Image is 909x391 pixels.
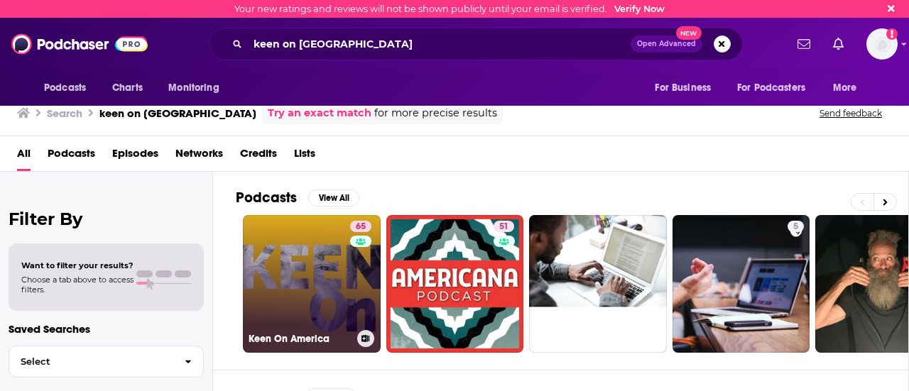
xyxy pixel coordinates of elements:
[48,142,95,171] a: Podcasts
[386,215,524,353] a: 51
[676,26,702,40] span: New
[494,221,514,232] a: 51
[294,142,315,171] a: Lists
[866,28,898,60] button: Show profile menu
[236,189,359,206] a: PodcastsView All
[21,260,134,270] span: Want to filter your results?
[499,220,508,234] span: 51
[11,31,148,57] img: Podchaser - Follow, Share and Rate Podcasts
[17,142,31,171] a: All
[21,275,134,294] span: Choose a tab above to access filters.
[645,75,729,101] button: open menu
[112,78,143,98] span: Charts
[356,220,366,234] span: 65
[47,106,82,120] h3: Search
[9,346,204,378] button: Select
[793,220,798,234] span: 5
[374,105,497,121] span: for more precise results
[240,142,277,171] a: Credits
[866,28,898,60] span: Logged in as carlosrosario
[175,142,223,171] a: Networks
[827,32,849,56] a: Show notifications dropdown
[234,4,665,14] div: Your new ratings and reviews will not be shown publicly until your email is verified.
[350,221,371,232] a: 65
[737,78,805,98] span: For Podcasters
[866,28,898,60] img: User Profile
[103,75,151,101] a: Charts
[9,322,204,336] p: Saved Searches
[637,40,696,48] span: Open Advanced
[886,28,898,40] svg: Email not verified
[99,106,256,120] h3: keen on [GEOGRAPHIC_DATA]
[9,357,173,366] span: Select
[9,209,204,229] h2: Filter By
[268,105,371,121] a: Try an exact match
[815,107,886,119] button: Send feedback
[792,32,816,56] a: Show notifications dropdown
[158,75,237,101] button: open menu
[168,78,219,98] span: Monitoring
[788,221,804,232] a: 5
[728,75,826,101] button: open menu
[614,4,665,14] a: Verify Now
[34,75,104,101] button: open menu
[833,78,857,98] span: More
[112,142,158,171] a: Episodes
[823,75,875,101] button: open menu
[209,28,743,60] div: Search podcasts, credits, & more...
[249,333,352,345] h3: Keen On America
[243,215,381,353] a: 65Keen On America
[308,189,359,206] button: View All
[655,78,711,98] span: For Business
[236,189,297,206] h2: Podcasts
[248,33,631,55] input: Search podcasts, credits, & more...
[44,78,86,98] span: Podcasts
[631,35,702,53] button: Open AdvancedNew
[673,215,810,353] a: 5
